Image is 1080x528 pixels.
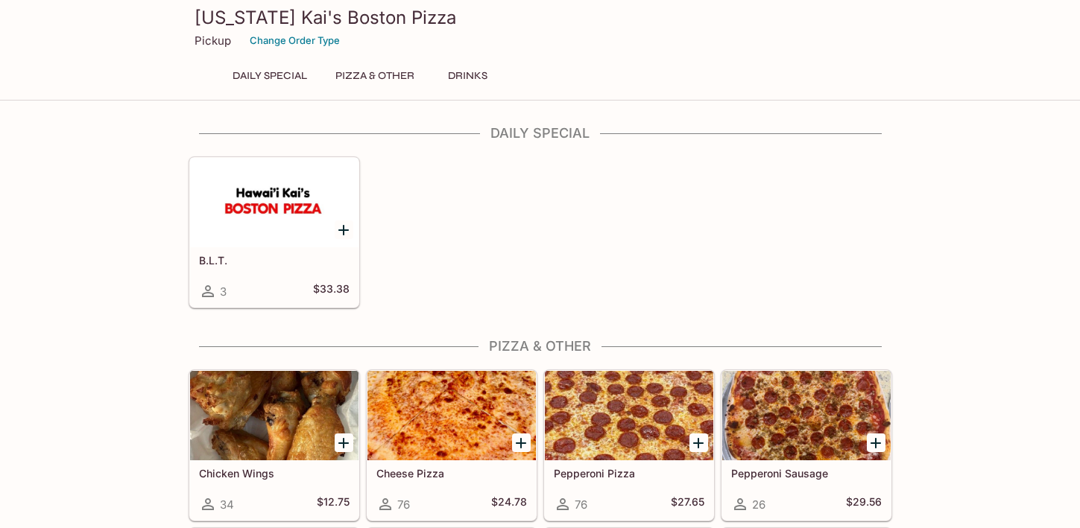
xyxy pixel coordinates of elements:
[721,370,891,521] a: Pepperoni Sausage26$29.56
[544,370,714,521] a: Pepperoni Pizza76$27.65
[220,284,227,299] span: 3
[512,433,531,452] button: Add Cheese Pizza
[243,29,347,52] button: Change Order Type
[195,6,886,29] h3: [US_STATE] Kai's Boston Pizza
[335,433,353,452] button: Add Chicken Wings
[190,158,359,247] div: B.L.T.
[367,371,536,460] div: Cheese Pizza
[189,338,892,354] h4: Pizza & Other
[199,467,350,480] h5: Chicken Wings
[189,157,359,308] a: B.L.T.3$33.38
[545,371,713,460] div: Pepperoni Pizza
[199,254,350,267] h5: B.L.T.
[317,495,350,513] h5: $12.75
[554,467,704,480] h5: Pepperoni Pizza
[671,495,704,513] h5: $27.65
[752,497,765,512] span: 26
[731,467,882,480] h5: Pepperoni Sausage
[224,66,315,86] button: Daily Special
[397,497,410,512] span: 76
[190,371,359,460] div: Chicken Wings
[846,495,882,513] h5: $29.56
[867,433,885,452] button: Add Pepperoni Sausage
[689,433,708,452] button: Add Pepperoni Pizza
[575,497,587,512] span: 76
[189,370,359,521] a: Chicken Wings34$12.75
[491,495,527,513] h5: $24.78
[367,370,537,521] a: Cheese Pizza76$24.78
[335,220,353,239] button: Add B.L.T.
[220,497,234,512] span: 34
[313,282,350,300] h5: $33.38
[435,66,502,86] button: Drinks
[327,66,423,86] button: Pizza & Other
[189,125,892,141] h4: Daily Special
[195,34,231,48] p: Pickup
[376,467,527,480] h5: Cheese Pizza
[722,371,891,460] div: Pepperoni Sausage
